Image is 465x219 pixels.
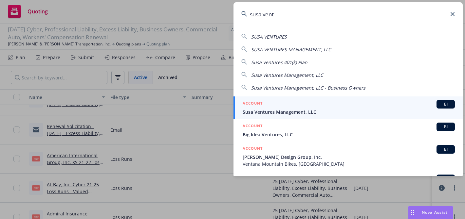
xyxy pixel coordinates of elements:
[243,109,455,115] span: Susa Ventures Management, LLC
[439,101,452,107] span: BI
[251,59,307,65] span: Susa Ventures 401(k) Plan
[408,206,417,219] div: Drag to move
[422,210,448,215] span: Nova Assist
[439,176,452,182] span: BI
[251,72,323,78] span: Susa Ventures Management, LLC
[243,160,455,167] span: Ventana Mountain Bikes, [GEOGRAPHIC_DATA]
[251,85,365,91] span: Susa Ventures Management, LLC - Business Owners
[243,175,263,182] h5: ACCOUNT
[243,123,263,130] h5: ACCOUNT
[243,154,455,160] span: [PERSON_NAME] Design Group, Inc.
[233,2,463,26] input: Search...
[243,100,263,108] h5: ACCOUNT
[243,131,455,138] span: Big Idea Ventures, LLC
[439,124,452,130] span: BI
[233,171,463,194] a: ACCOUNTBI
[251,46,331,53] span: SUSA VENTURES MANAGEMENT, LLC
[233,96,463,119] a: ACCOUNTBISusa Ventures Management, LLC
[251,34,287,40] span: SUSA VENTURES
[233,119,463,142] a: ACCOUNTBIBig Idea Ventures, LLC
[233,142,463,171] a: ACCOUNTBI[PERSON_NAME] Design Group, Inc.Ventana Mountain Bikes, [GEOGRAPHIC_DATA]
[439,146,452,152] span: BI
[408,206,453,219] button: Nova Assist
[243,145,263,153] h5: ACCOUNT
